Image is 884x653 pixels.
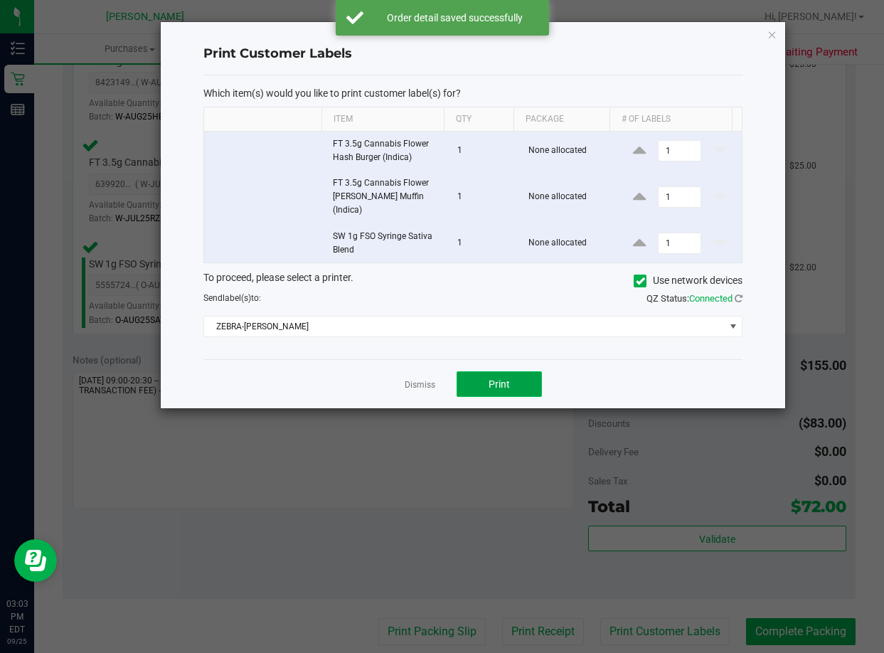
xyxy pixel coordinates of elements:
div: To proceed, please select a printer. [193,270,754,292]
td: None allocated [520,224,617,262]
span: Print [489,378,510,390]
td: FT 3.5g Cannabis Flower [PERSON_NAME] Muffin (Indica) [324,171,449,224]
td: 1 [449,171,520,224]
th: Item [321,107,444,132]
button: Print [457,371,542,397]
span: Connected [689,293,733,304]
span: ZEBRA-[PERSON_NAME] [204,317,725,336]
span: label(s) [223,293,251,303]
th: Package [513,107,609,132]
th: # of labels [609,107,732,132]
th: Qty [444,107,513,132]
td: SW 1g FSO Syringe Sativa Blend [324,224,449,262]
span: QZ Status: [646,293,742,304]
td: FT 3.5g Cannabis Flower Hash Burger (Indica) [324,132,449,171]
label: Use network devices [634,273,742,288]
td: 1 [449,224,520,262]
td: 1 [449,132,520,171]
span: Send to: [203,293,261,303]
td: None allocated [520,171,617,224]
p: Which item(s) would you like to print customer label(s) for? [203,87,743,100]
div: Order detail saved successfully [371,11,538,25]
iframe: Resource center [14,539,57,582]
td: None allocated [520,132,617,171]
h4: Print Customer Labels [203,45,743,63]
a: Dismiss [405,379,435,391]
